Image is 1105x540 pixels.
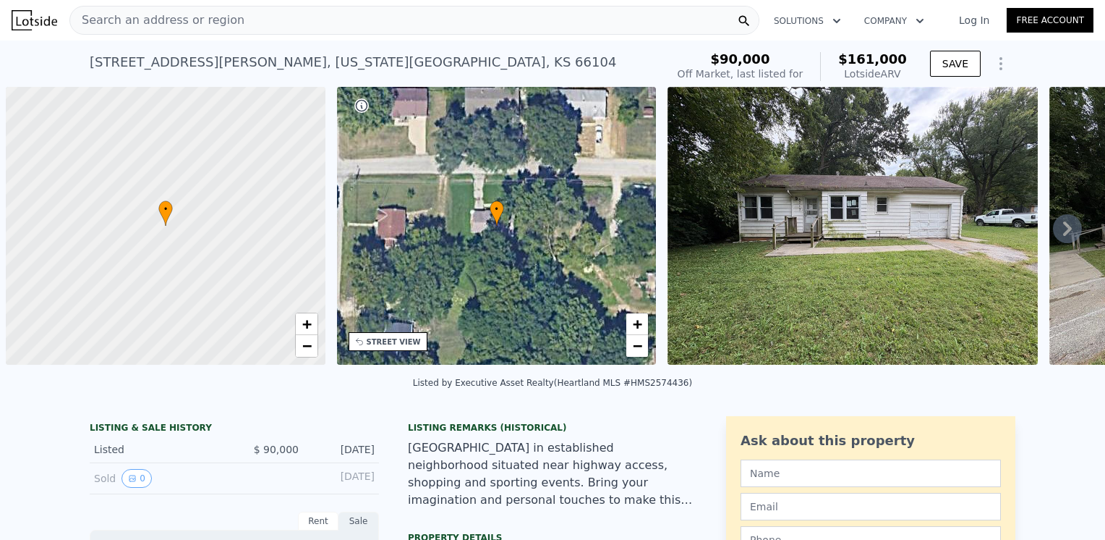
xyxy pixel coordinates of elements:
[838,67,907,81] div: Lotside ARV
[158,201,173,226] div: •
[296,335,317,357] a: Zoom out
[254,444,299,455] span: $ 90,000
[741,431,1001,451] div: Ask about this property
[338,512,379,531] div: Sale
[94,442,223,457] div: Listed
[296,313,317,335] a: Zoom in
[626,335,648,357] a: Zoom out
[986,49,1015,78] button: Show Options
[158,203,173,216] span: •
[94,469,223,488] div: Sold
[930,51,981,77] button: SAVE
[367,337,421,347] div: STREET VIEW
[12,10,57,30] img: Lotside
[838,51,907,67] span: $161,000
[942,13,1007,28] a: Log In
[302,315,311,333] span: +
[121,469,152,488] button: View historical data
[667,87,1038,365] img: Sale: 167700661 Parcel: 19419898
[741,460,1001,487] input: Name
[310,469,375,488] div: [DATE]
[710,51,769,67] span: $90,000
[413,378,692,388] div: Listed by Executive Asset Realty (Heartland MLS #HMS2574436)
[408,422,697,434] div: Listing Remarks (Historical)
[678,67,803,81] div: Off Market, last listed for
[853,8,936,34] button: Company
[310,442,375,457] div: [DATE]
[490,201,504,226] div: •
[298,512,338,531] div: Rent
[762,8,853,34] button: Solutions
[633,337,642,355] span: −
[302,337,311,355] span: −
[90,52,616,72] div: [STREET_ADDRESS][PERSON_NAME] , [US_STATE][GEOGRAPHIC_DATA] , KS 66104
[490,203,504,216] span: •
[70,12,244,29] span: Search an address or region
[408,439,697,509] div: [GEOGRAPHIC_DATA] in established neighborhood situated near highway access, shopping and sporting...
[741,493,1001,520] input: Email
[90,422,379,436] div: LISTING & SALE HISTORY
[626,313,648,335] a: Zoom in
[1007,8,1093,33] a: Free Account
[633,315,642,333] span: +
